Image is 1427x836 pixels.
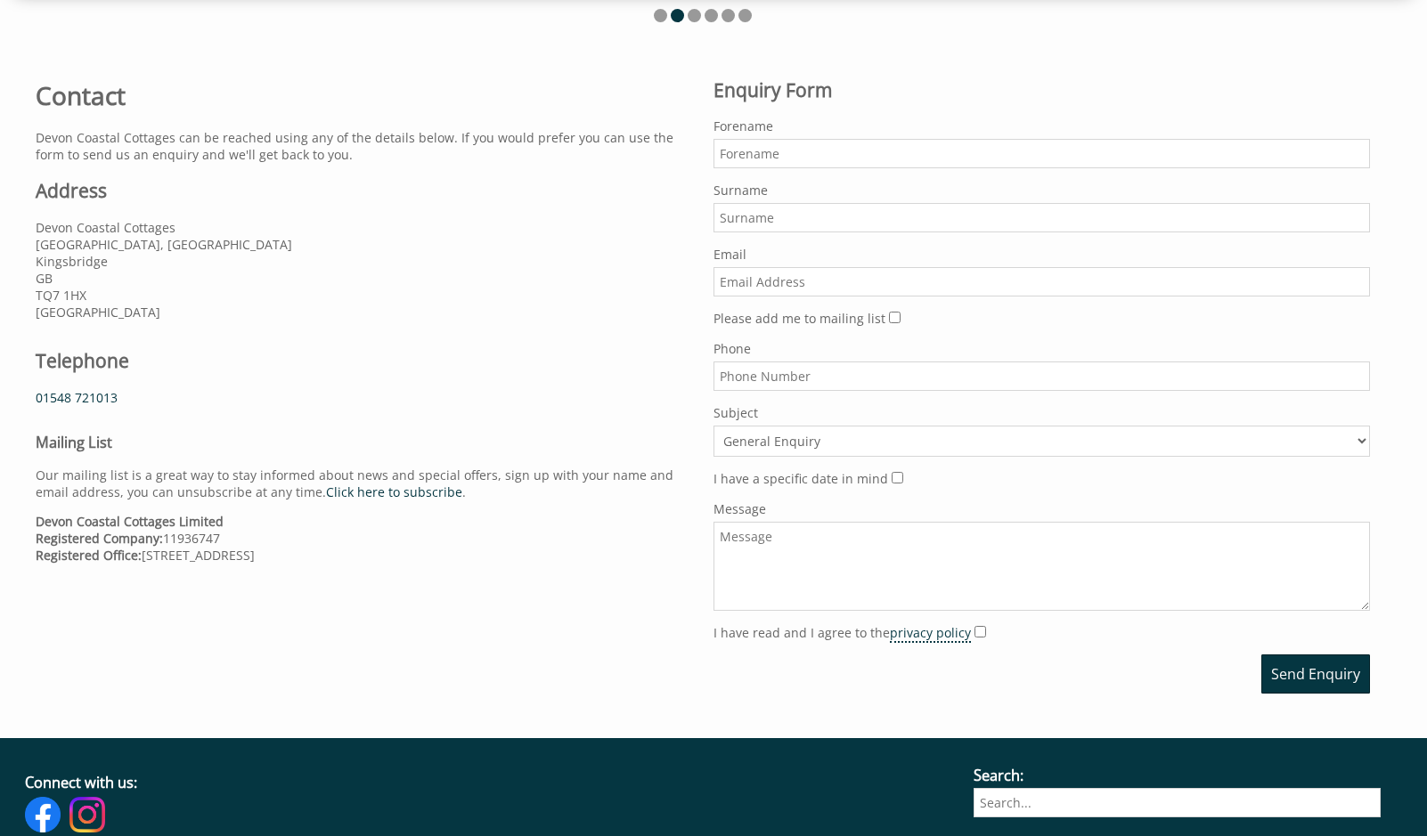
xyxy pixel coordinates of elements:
h1: Contact [36,78,692,112]
input: Surname [713,203,1370,232]
input: Email Address [713,267,1370,296]
label: Phone [713,340,1370,357]
h3: Mailing List [36,433,692,452]
a: privacy policy [890,624,971,643]
label: Subject [713,404,1370,421]
input: Forename [713,139,1370,168]
label: I have read and I agree to the [713,624,971,641]
strong: Devon Coastal Cottages Limited [36,513,224,530]
strong: Registered Company: [36,530,163,547]
h3: Search: [974,766,1381,785]
h2: Telephone [36,348,343,373]
a: 01548 721013 [36,389,118,406]
label: Email [713,246,1370,263]
strong: Registered Office: [36,547,142,564]
button: Send Enquiry [1261,654,1370,694]
label: I have a specific date in mind [713,470,888,487]
h2: Enquiry Form [713,77,1370,102]
a: Click here to subscribe [326,483,462,500]
label: Surname [713,182,1370,199]
img: Instagram [69,797,105,832]
input: Search... [974,788,1381,817]
p: Devon Coastal Cottages [GEOGRAPHIC_DATA], [GEOGRAPHIC_DATA] Kingsbridge GB TQ7 1HX [GEOGRAPHIC_DATA] [36,219,692,321]
label: Forename [713,118,1370,134]
p: Devon Coastal Cottages can be reached using any of the details below. If you would prefer you can... [36,129,692,163]
img: Facebook [25,797,61,832]
h2: Address [36,178,692,203]
label: Message [713,500,1370,517]
p: Our mailing list is a great way to stay informed about news and special offers, sign up with your... [36,467,692,500]
h3: Connect with us: [25,773,947,792]
label: Please add me to mailing list [713,310,885,327]
p: 11936747 [STREET_ADDRESS] [36,513,692,564]
input: Phone Number [713,361,1370,391]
